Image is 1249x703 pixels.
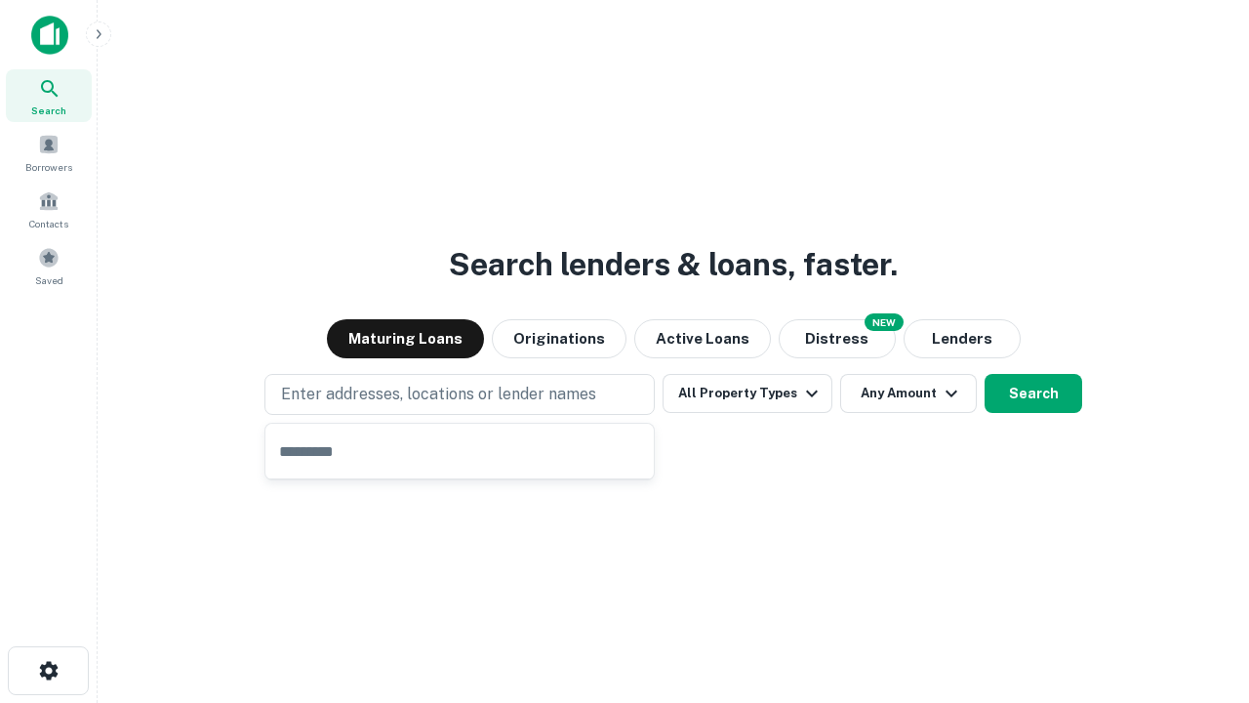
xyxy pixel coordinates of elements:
p: Enter addresses, locations or lender names [281,383,596,406]
button: Enter addresses, locations or lender names [264,374,655,415]
h3: Search lenders & loans, faster. [449,241,898,288]
span: Saved [35,272,63,288]
button: Originations [492,319,626,358]
span: Contacts [29,216,68,231]
button: Any Amount [840,374,977,413]
button: Search [985,374,1082,413]
a: Saved [6,239,92,292]
div: NEW [865,313,904,331]
img: capitalize-icon.png [31,16,68,55]
a: Contacts [6,183,92,235]
iframe: Chat Widget [1151,547,1249,641]
a: Borrowers [6,126,92,179]
button: Maturing Loans [327,319,484,358]
a: Search [6,69,92,122]
span: Borrowers [25,159,72,175]
button: All Property Types [663,374,832,413]
button: Search distressed loans with lien and other non-mortgage details. [779,319,896,358]
button: Active Loans [634,319,771,358]
span: Search [31,103,66,118]
button: Lenders [904,319,1021,358]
